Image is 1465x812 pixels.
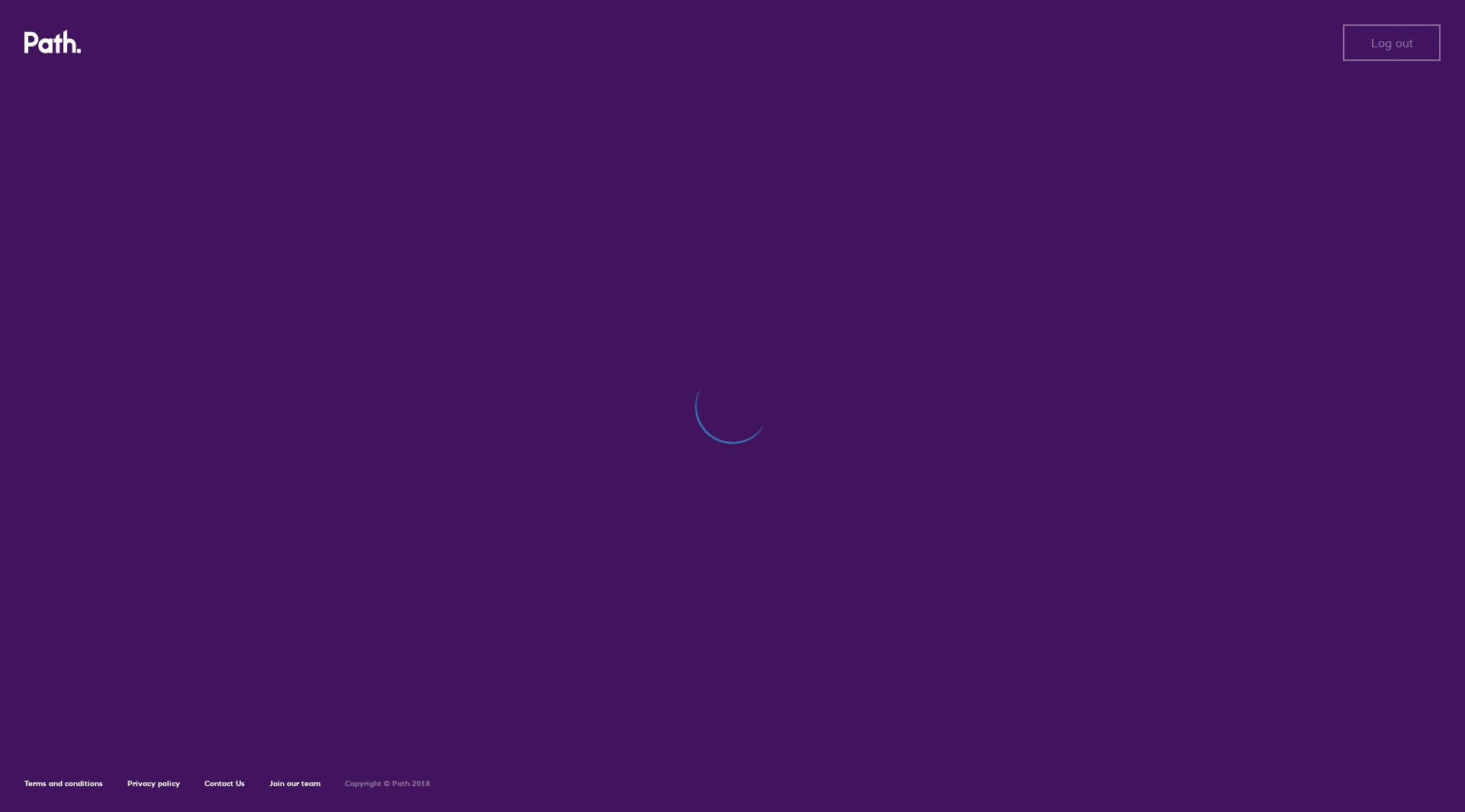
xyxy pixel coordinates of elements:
button: Log out [1343,24,1441,61]
span: Log out [1371,36,1413,50]
h6: Copyright © Path 2018 [345,779,430,788]
a: Join our team [269,778,320,788]
a: Contact Us [204,778,245,788]
a: Terms and conditions [24,778,103,788]
a: Privacy policy [127,778,180,788]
